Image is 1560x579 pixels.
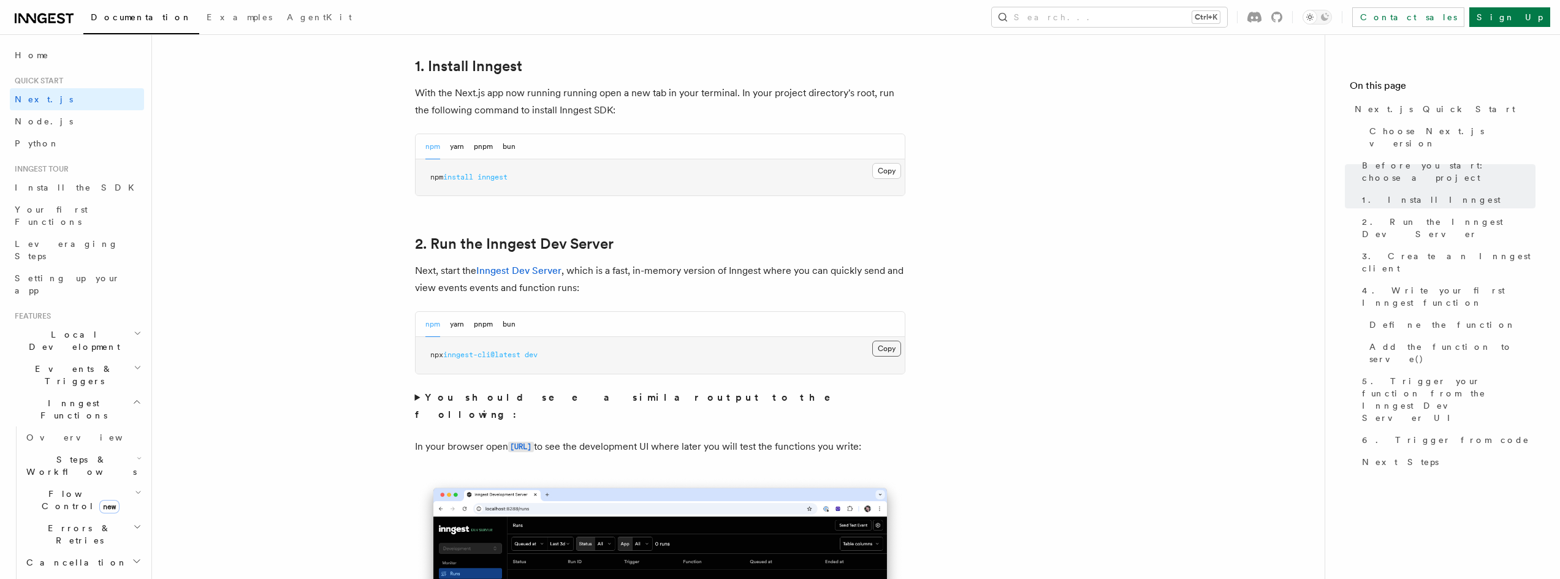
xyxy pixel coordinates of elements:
span: Next.js Quick Start [1355,103,1515,115]
span: Errors & Retries [21,522,133,547]
a: Python [10,132,144,154]
button: yarn [450,312,464,337]
span: Next Steps [1362,456,1439,468]
p: Next, start the , which is a fast, in-memory version of Inngest where you can quickly send and vi... [415,262,905,297]
span: Features [10,311,51,321]
a: 1. Install Inngest [1357,189,1535,211]
span: npx [430,350,443,359]
button: Inngest Functions [10,392,144,426]
a: Setting up your app [10,267,144,301]
a: Add the function to serve() [1364,336,1535,370]
p: In your browser open to see the development UI where later you will test the functions you write: [415,438,905,456]
span: 4. Write your first Inngest function [1362,284,1535,309]
a: 2. Run the Inngest Dev Server [1357,211,1535,245]
a: Next.js [10,88,144,110]
kbd: Ctrl+K [1192,11,1220,23]
a: Next Steps [1357,451,1535,473]
span: Documentation [91,12,192,22]
span: Define the function [1369,319,1516,331]
button: Steps & Workflows [21,448,144,483]
a: AgentKit [280,4,359,33]
span: Install the SDK [15,183,142,192]
a: 6. Trigger from code [1357,429,1535,451]
span: Node.js [15,116,73,126]
span: inngest-cli@latest [443,350,520,359]
a: Overview [21,426,144,448]
span: install [443,173,473,181]
button: Toggle dark mode [1303,10,1332,25]
span: Inngest Functions [10,397,132,422]
h4: On this page [1350,78,1535,98]
button: bun [503,134,516,159]
span: 5. Trigger your function from the Inngest Dev Server UI [1362,375,1535,424]
a: 1. Install Inngest [415,58,522,75]
button: Local Development [10,324,144,358]
span: npm [430,173,443,181]
a: Contact sales [1352,7,1464,27]
button: pnpm [474,312,493,337]
button: Search...Ctrl+K [992,7,1227,27]
span: Add the function to serve() [1369,341,1535,365]
a: 4. Write your first Inngest function [1357,279,1535,314]
button: bun [503,312,516,337]
span: inngest [478,173,508,181]
button: Copy [872,341,901,357]
span: 6. Trigger from code [1362,434,1529,446]
span: Python [15,138,59,148]
a: Inngest Dev Server [476,265,561,276]
code: [URL] [508,442,534,452]
span: 1. Install Inngest [1362,194,1501,206]
a: Leveraging Steps [10,233,144,267]
a: Documentation [83,4,199,34]
a: Choose Next.js version [1364,120,1535,154]
button: Errors & Retries [21,517,144,551]
button: npm [425,134,440,159]
span: 3. Create an Inngest client [1362,250,1535,274]
summary: You should see a similar output to the following: [415,389,905,423]
span: 2. Run the Inngest Dev Server [1362,216,1535,240]
a: 5. Trigger your function from the Inngest Dev Server UI [1357,370,1535,429]
a: Home [10,44,144,66]
span: Your first Functions [15,205,88,227]
a: Define the function [1364,314,1535,336]
span: Setting up your app [15,273,120,295]
span: AgentKit [287,12,352,22]
a: 2. Run the Inngest Dev Server [415,235,614,252]
p: With the Next.js app now running running open a new tab in your terminal. In your project directo... [415,85,905,119]
a: Examples [199,4,280,33]
a: Before you start: choose a project [1357,154,1535,189]
button: Copy [872,163,901,179]
span: Events & Triggers [10,363,134,387]
span: Quick start [10,76,63,86]
span: Home [15,49,49,61]
span: Next.js [15,94,73,104]
span: Flow Control [21,488,135,512]
a: 3. Create an Inngest client [1357,245,1535,279]
a: Node.js [10,110,144,132]
a: [URL] [508,441,534,452]
button: pnpm [474,134,493,159]
span: Leveraging Steps [15,239,118,261]
button: Cancellation [21,551,144,573]
strong: You should see a similar output to the following: [415,392,848,420]
span: Overview [26,433,153,442]
span: dev [525,350,538,359]
button: npm [425,312,440,337]
a: Your first Functions [10,199,144,233]
button: Flow Controlnew [21,483,144,517]
span: Before you start: choose a project [1362,159,1535,184]
span: Choose Next.js version [1369,125,1535,149]
span: Local Development [10,328,134,353]
a: Next.js Quick Start [1350,98,1535,120]
span: Inngest tour [10,164,69,174]
span: Examples [207,12,272,22]
button: yarn [450,134,464,159]
button: Events & Triggers [10,358,144,392]
span: Steps & Workflows [21,453,137,478]
span: Cancellation [21,556,127,569]
span: new [99,500,120,513]
a: Install the SDK [10,176,144,199]
a: Sign Up [1469,7,1550,27]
